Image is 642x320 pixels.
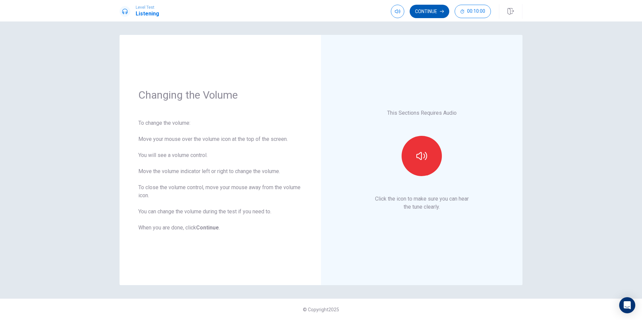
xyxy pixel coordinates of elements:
[455,5,491,18] button: 00:10:00
[619,297,635,313] div: Open Intercom Messenger
[196,224,219,231] b: Continue
[138,119,302,232] div: To change the volume: Move your mouse over the volume icon at the top of the screen. You will see...
[375,195,469,211] p: Click the icon to make sure you can hear the tune clearly.
[387,109,457,117] p: This Sections Requires Audio
[136,5,159,10] span: Level Test
[410,5,449,18] button: Continue
[138,88,302,102] h1: Changing the Volume
[136,10,159,18] h1: Listening
[303,307,339,312] span: © Copyright 2025
[467,9,485,14] span: 00:10:00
